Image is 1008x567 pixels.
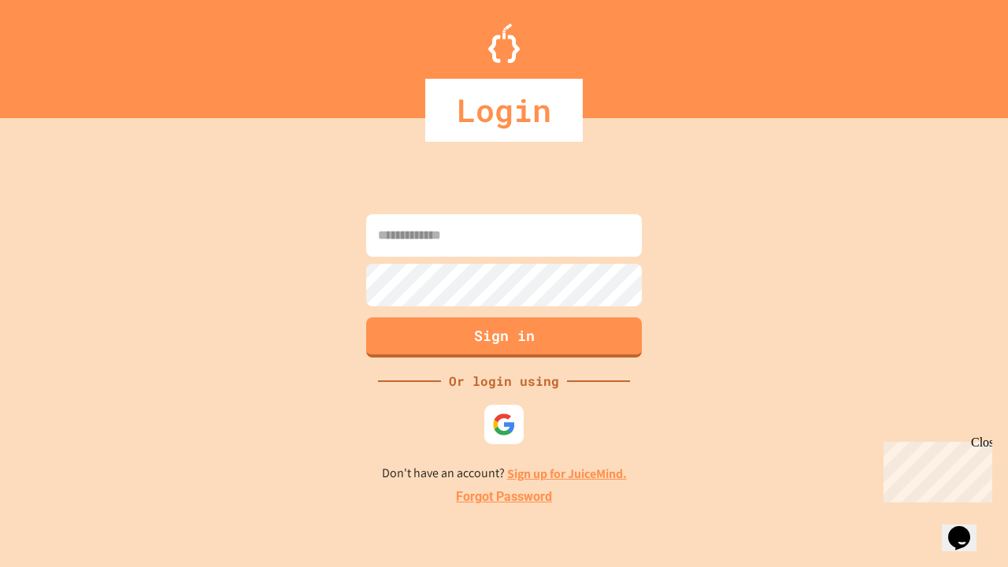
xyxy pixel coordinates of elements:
a: Sign up for JuiceMind. [507,465,627,482]
iframe: chat widget [877,435,992,502]
a: Forgot Password [456,487,552,506]
img: google-icon.svg [492,413,516,436]
div: Or login using [441,372,567,391]
iframe: chat widget [942,504,992,551]
div: Chat with us now!Close [6,6,109,100]
p: Don't have an account? [382,464,627,484]
button: Sign in [366,317,642,358]
div: Login [425,79,583,142]
img: Logo.svg [488,24,520,63]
